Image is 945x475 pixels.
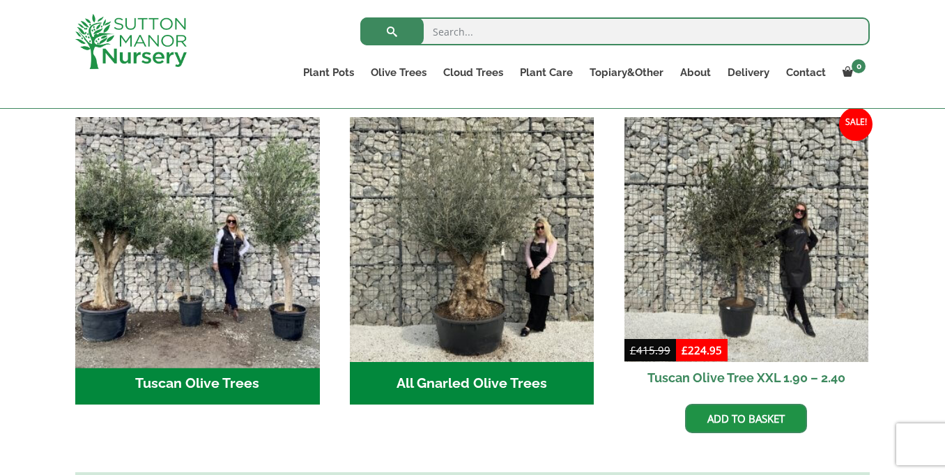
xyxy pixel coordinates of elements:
[581,63,672,82] a: Topiary&Other
[682,343,688,357] span: £
[350,117,594,405] a: Visit product category All Gnarled Olive Trees
[75,117,320,405] a: Visit product category Tuscan Olive Trees
[834,63,870,82] a: 0
[435,63,512,82] a: Cloud Trees
[685,404,807,433] a: Add to basket: “Tuscan Olive Tree XXL 1.90 - 2.40”
[852,59,866,73] span: 0
[295,63,362,82] a: Plant Pots
[778,63,834,82] a: Contact
[719,63,778,82] a: Delivery
[69,111,325,368] img: Tuscan Olive Trees
[630,343,636,357] span: £
[624,117,869,393] a: Sale! Tuscan Olive Tree XXL 1.90 – 2.40
[624,362,869,393] h2: Tuscan Olive Tree XXL 1.90 – 2.40
[350,362,594,405] h2: All Gnarled Olive Trees
[624,117,869,362] img: Tuscan Olive Tree XXL 1.90 - 2.40
[682,343,722,357] bdi: 224.95
[350,117,594,362] img: All Gnarled Olive Trees
[360,17,870,45] input: Search...
[75,14,187,69] img: logo
[362,63,435,82] a: Olive Trees
[512,63,581,82] a: Plant Care
[839,107,873,141] span: Sale!
[630,343,670,357] bdi: 415.99
[75,362,320,405] h2: Tuscan Olive Trees
[672,63,719,82] a: About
